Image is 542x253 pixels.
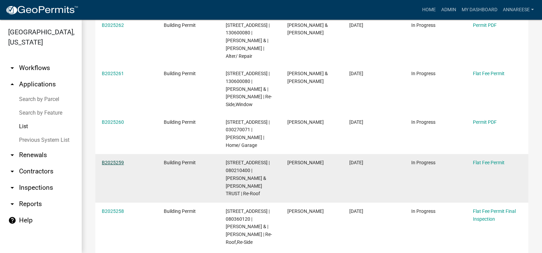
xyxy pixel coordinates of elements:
a: Admin [439,3,459,16]
a: My Dashboard [459,3,500,16]
a: B2025262 [102,22,124,28]
a: Flat Fee Permit [473,71,505,76]
span: 11634 760TH AVE | 030270071 | WESTLAND,DAVID A | Home/ Garage [226,119,270,148]
span: In Progress [411,22,435,28]
span: Shannon & Amy Vandersyde [287,71,328,84]
i: arrow_drop_down [8,184,16,192]
span: 08/04/2025 [349,160,363,165]
span: 08/06/2025 [349,71,363,76]
a: Permit PDF [473,119,497,125]
span: In Progress [411,208,435,214]
i: arrow_drop_down [8,151,16,159]
a: Home [419,3,439,16]
a: Permit PDF [473,22,497,28]
span: Building Permit [164,119,196,125]
span: Building Permit [164,208,196,214]
span: In Progress [411,71,435,76]
span: 73181 225TH ST | 130600080 | VANDERSYDE,SHANNON L & | AMY J VANDERSYDE | Re-Side,Window [226,71,272,107]
a: B2025260 [102,119,124,125]
span: David Westland [287,119,324,125]
span: Shannon & Amy Vandersyde [287,22,328,36]
span: Gina Gullickson [287,160,324,165]
a: Flat Fee Permit Final Inspection [473,208,516,222]
a: B2025259 [102,160,124,165]
i: arrow_drop_down [8,200,16,208]
span: Gina Gullickson [287,208,324,214]
i: arrow_drop_up [8,80,16,88]
a: B2025258 [102,208,124,214]
span: Building Permit [164,71,196,76]
i: arrow_drop_down [8,64,16,72]
span: 08/05/2025 [349,119,363,125]
a: annareese [500,3,537,16]
span: Building Permit [164,160,196,165]
a: Flat Fee Permit [473,160,505,165]
i: help [8,216,16,224]
span: 73181 225TH ST | 130600080 | VANDERSYDE,SHANNON L & | AMY J VANDERSYDE | Alter/ Repair [226,22,270,59]
span: Building Permit [164,22,196,28]
span: 08/06/2025 [349,22,363,28]
span: In Progress [411,119,435,125]
i: arrow_drop_down [8,167,16,175]
span: 18542 750TH AVE | 080210400 | ATTIG,JOSEPH & DEBRA TRUST | Re-Roof [226,160,270,196]
span: 16550 785TH AVE | 080360120 | LARUE,LARRY W & | DARLENE LARUE | Re-Roof,Re-Side [226,208,272,245]
span: In Progress [411,160,435,165]
a: B2025261 [102,71,124,76]
span: 08/01/2025 [349,208,363,214]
